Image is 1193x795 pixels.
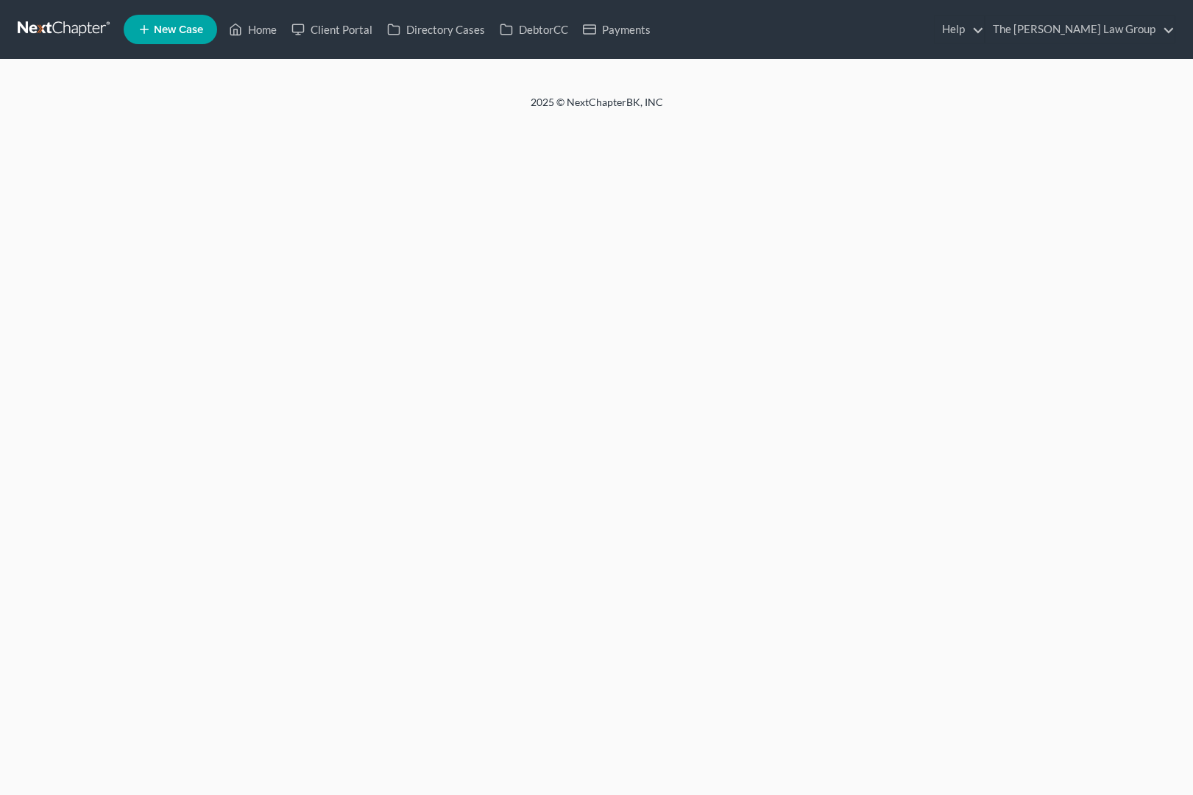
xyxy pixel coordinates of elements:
[284,16,380,43] a: Client Portal
[492,16,576,43] a: DebtorCC
[935,16,984,43] a: Help
[124,15,217,44] new-legal-case-button: New Case
[985,16,1175,43] a: The [PERSON_NAME] Law Group
[380,16,492,43] a: Directory Cases
[576,16,658,43] a: Payments
[177,95,1016,121] div: 2025 © NextChapterBK, INC
[222,16,284,43] a: Home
